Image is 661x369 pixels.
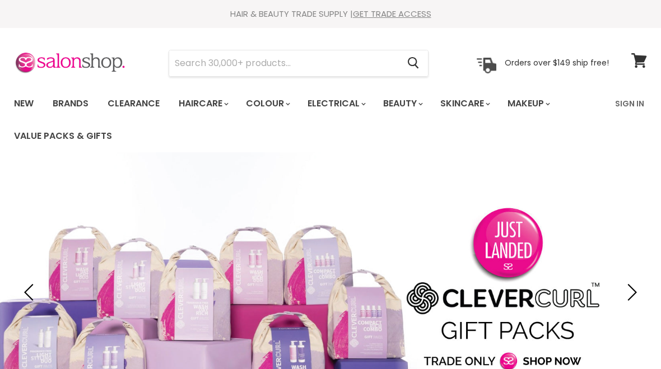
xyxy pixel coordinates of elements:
[238,92,297,115] a: Colour
[619,281,641,303] button: Next
[20,281,42,303] button: Previous
[99,92,168,115] a: Clearance
[432,92,497,115] a: Skincare
[169,50,398,76] input: Search
[6,87,608,152] ul: Main menu
[353,8,431,20] a: GET TRADE ACCESS
[169,50,429,77] form: Product
[605,316,650,358] iframe: Gorgias live chat messenger
[6,124,120,148] a: Value Packs & Gifts
[299,92,373,115] a: Electrical
[398,50,428,76] button: Search
[499,92,557,115] a: Makeup
[170,92,235,115] a: Haircare
[505,58,609,68] p: Orders over $149 ship free!
[44,92,97,115] a: Brands
[608,92,651,115] a: Sign In
[6,92,42,115] a: New
[375,92,430,115] a: Beauty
